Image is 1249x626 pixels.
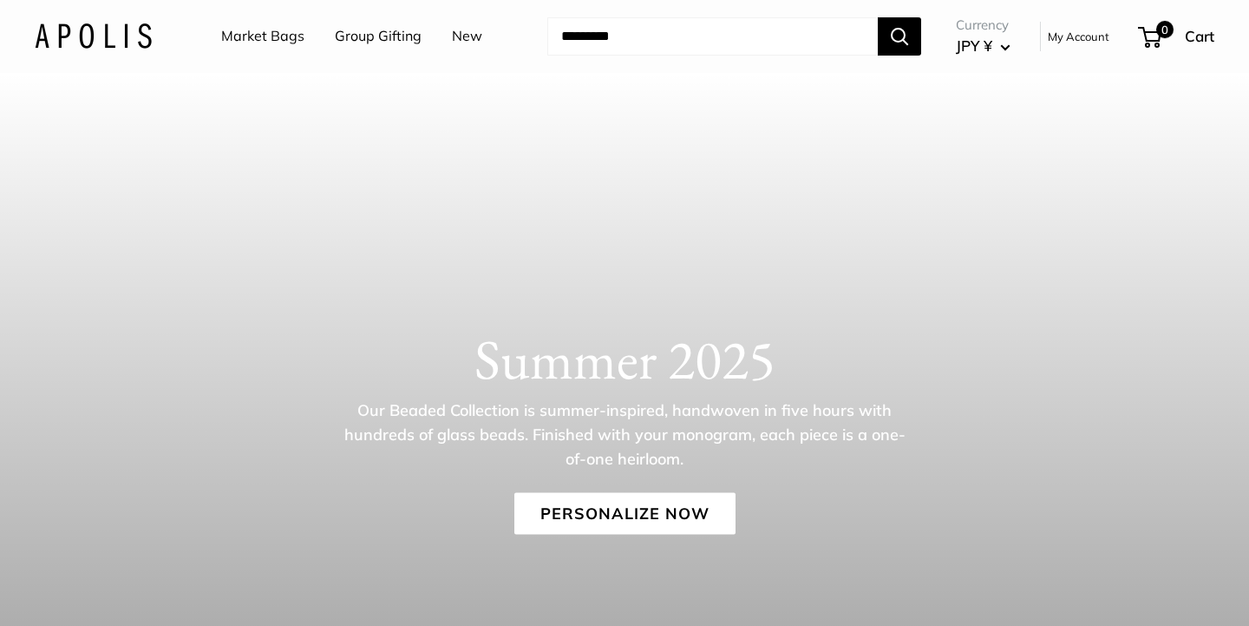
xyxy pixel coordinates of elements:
[547,17,878,56] input: Search...
[35,326,1214,392] h1: Summer 2025
[221,23,304,49] a: Market Bags
[35,23,152,49] img: Apolis
[878,17,921,56] button: Search
[956,13,1010,37] span: Currency
[956,32,1010,60] button: JPY ¥
[1048,26,1109,47] a: My Account
[514,492,736,534] a: Personalize Now
[343,398,906,471] p: Our Beaded Collection is summer-inspired, handwoven in five hours with hundreds of glass beads. F...
[1185,27,1214,45] span: Cart
[1140,23,1214,50] a: 0 Cart
[335,23,422,49] a: Group Gifting
[1156,21,1174,38] span: 0
[452,23,482,49] a: New
[956,36,992,55] span: JPY ¥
